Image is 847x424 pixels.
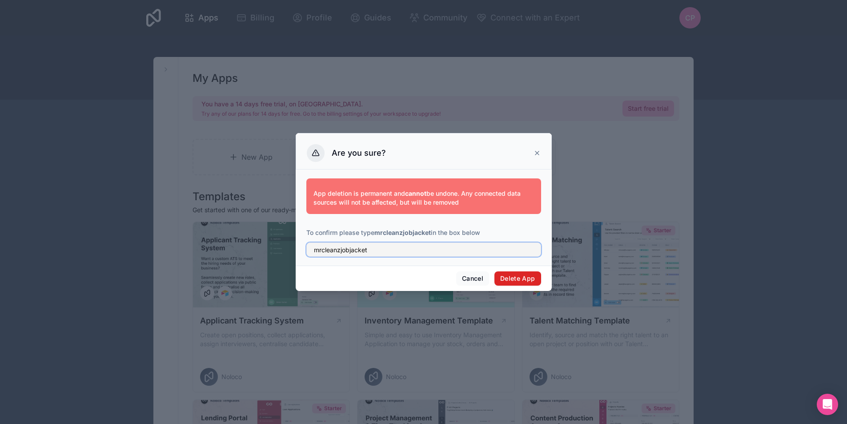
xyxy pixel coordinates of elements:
div: Open Intercom Messenger [817,394,838,415]
p: To confirm please type in the box below [306,228,541,237]
p: App deletion is permanent and be undone. Any connected data sources will not be affected, but wil... [313,189,534,207]
strong: cannot [405,190,426,197]
button: Delete App [494,271,541,286]
button: Cancel [456,271,489,286]
input: mrcleanzjobjacket [306,242,541,257]
strong: mrcleanzjobjacket [374,229,431,236]
h3: Are you sure? [332,148,386,158]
